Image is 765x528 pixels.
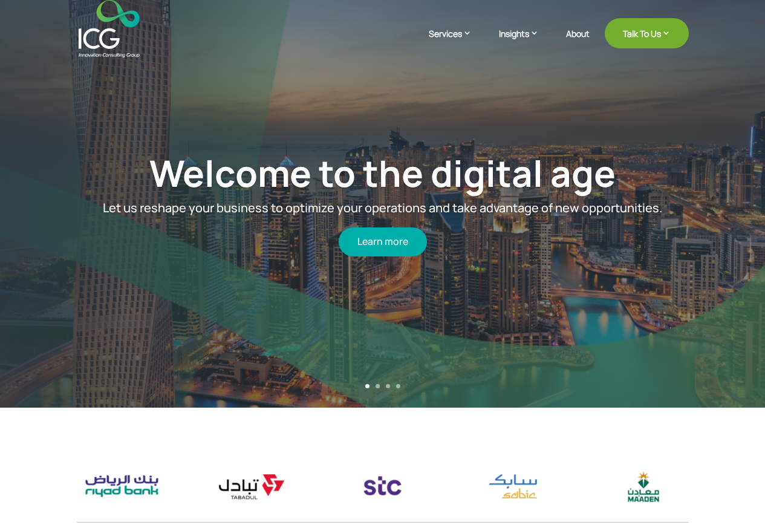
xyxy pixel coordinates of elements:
[566,29,590,57] a: About
[598,468,689,505] img: maaden logo
[396,384,400,388] a: 4
[499,27,551,57] a: Insights
[76,468,167,505] div: 5 / 17
[376,384,380,388] a: 2
[207,468,298,505] div: 6 / 17
[337,468,428,505] img: stc logo
[705,470,765,528] iframe: Chat Widget
[429,27,484,57] a: Services
[337,468,428,505] div: 7 / 17
[365,384,369,388] a: 1
[467,468,558,506] img: sabic logo
[207,468,298,505] img: tabadul logo
[598,468,689,505] div: 9 / 17
[76,468,167,505] img: riyad bank
[149,148,616,198] a: Welcome to the digital age
[467,468,558,506] div: 8 / 17
[386,384,390,388] a: 3
[339,227,427,256] a: Learn more
[103,200,662,216] span: Let us reshape your business to optimize your operations and take advantage of new opportunities.
[605,18,689,48] a: Talk To Us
